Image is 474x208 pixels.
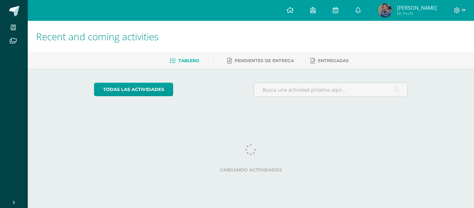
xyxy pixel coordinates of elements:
[318,58,349,63] span: Entregadas
[311,55,349,66] a: Entregadas
[397,4,437,11] span: [PERSON_NAME]
[254,83,408,97] input: Busca una actividad próxima aquí...
[235,58,294,63] span: Pendientes de entrega
[397,10,437,16] span: Mi Perfil
[94,83,173,96] a: todas las Actividades
[178,58,199,63] span: Tablero
[36,30,159,43] span: Recent and coming activities
[94,167,408,173] label: Cargando actividades
[170,55,199,66] a: Tablero
[227,55,294,66] a: Pendientes de entrega
[378,3,392,17] img: 26ce65ad1f410460aa3fa8a3fc3dd774.png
